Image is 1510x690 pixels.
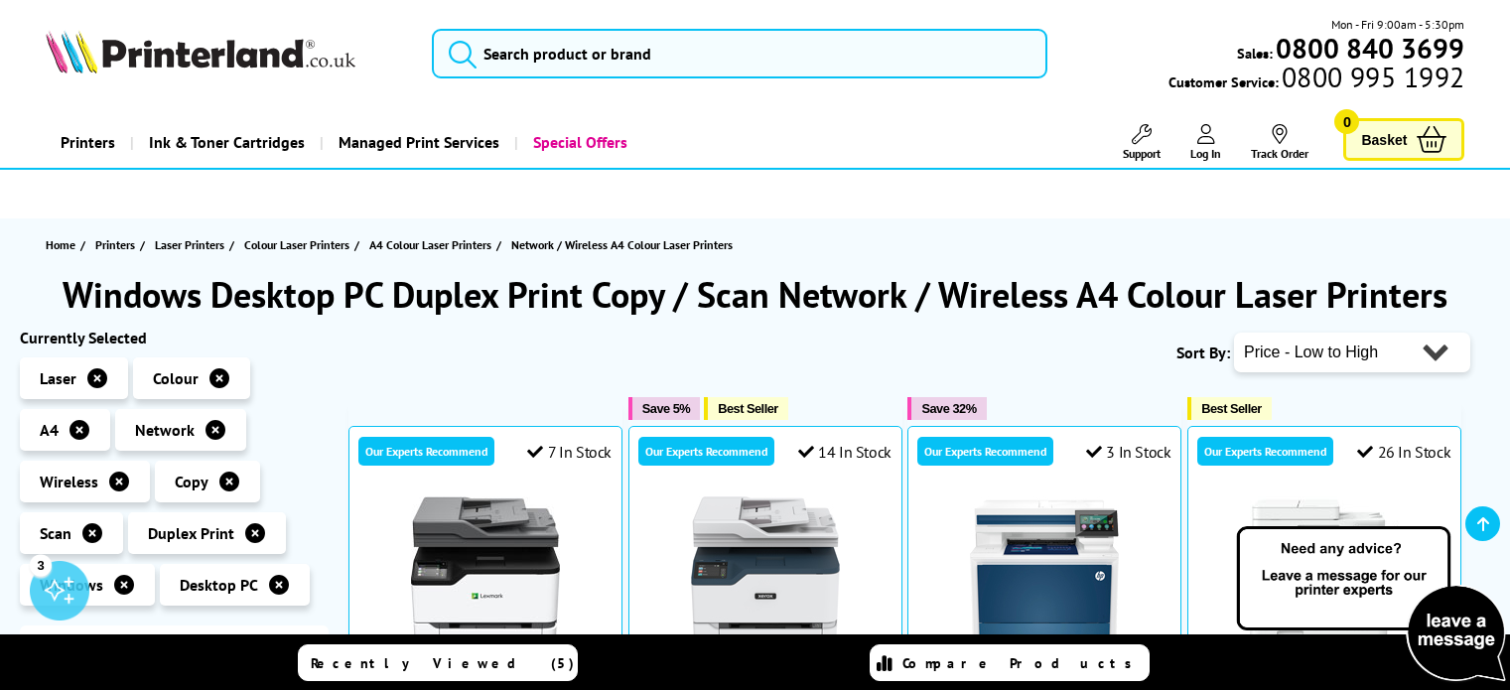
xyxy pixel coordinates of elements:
div: Our Experts Recommend [1197,437,1333,466]
span: Best Seller [1201,401,1262,416]
button: Best Seller [704,397,788,420]
span: Duplex Print [148,523,234,543]
a: Colour Laser Printers [244,234,354,255]
span: Sort By: [1176,343,1230,362]
div: 26 In Stock [1357,442,1450,462]
a: HP Color LaserJet Pro MFP 4302dw (Box Opened) [970,629,1119,649]
a: Log In [1190,124,1221,161]
span: Printers [95,234,135,255]
input: Search product or brand [432,29,1047,78]
span: Recently Viewed (5) [311,654,575,672]
span: Colour [153,368,199,388]
span: Save 5% [642,401,690,416]
span: Network [135,420,195,440]
span: A4 [40,420,59,440]
a: Ink & Toner Cartridges [130,117,320,168]
a: Printers [46,117,130,168]
div: Our Experts Recommend [358,437,494,466]
span: Log In [1190,146,1221,161]
span: Sales: [1237,44,1273,63]
span: Laser [40,368,76,388]
span: 0800 995 1992 [1279,68,1464,86]
b: 0800 840 3699 [1276,30,1464,67]
div: 3 [30,554,52,576]
span: Scan [40,523,71,543]
a: Printers [95,234,140,255]
img: Xerox C235 [691,496,840,645]
a: Basket 0 [1343,118,1464,161]
img: Open Live Chat window [1232,523,1510,686]
span: Ink & Toner Cartridges [149,117,305,168]
span: Best Seller [718,401,778,416]
h1: Windows Desktop PC Duplex Print Copy / Scan Network / Wireless A4 Colour Laser Printers [20,271,1490,318]
span: Save 32% [921,401,976,416]
span: Copy [175,472,208,491]
a: 0800 840 3699 [1273,39,1464,58]
a: Recently Viewed (5) [298,644,578,681]
img: Canon i-SENSYS MF655Cdw [1250,496,1399,645]
a: Laser Printers [155,234,229,255]
a: Special Offers [514,117,642,168]
a: Xerox C235 [691,629,840,649]
span: Wireless [40,472,98,491]
div: Our Experts Recommend [638,437,774,466]
a: Managed Print Services [320,117,514,168]
div: 7 In Stock [527,442,612,462]
img: Printerland Logo [46,30,355,73]
a: Track Order [1251,124,1308,161]
a: Lexmark CX331adwe [411,629,560,649]
span: Network / Wireless A4 Colour Laser Printers [511,237,733,252]
div: 14 In Stock [798,442,892,462]
span: A4 Colour Laser Printers [369,234,491,255]
span: Basket [1361,126,1407,153]
a: Printerland Logo [46,30,407,77]
a: Home [46,234,80,255]
div: Our Experts Recommend [917,437,1053,466]
a: Compare Products [870,644,1150,681]
span: Compare Products [902,654,1143,672]
span: Colour Laser Printers [244,234,349,255]
div: Currently Selected [20,328,329,347]
button: Best Seller [1187,397,1272,420]
img: HP Color LaserJet Pro MFP 4302dw (Box Opened) [970,496,1119,645]
span: Mon - Fri 9:00am - 5:30pm [1331,15,1464,34]
span: Laser Printers [155,234,224,255]
div: 3 In Stock [1086,442,1171,462]
span: Support [1123,146,1161,161]
span: 0 [1334,109,1359,134]
a: Support [1123,124,1161,161]
span: Customer Service: [1168,68,1464,91]
button: Save 32% [907,397,986,420]
img: Lexmark CX331adwe [411,496,560,645]
a: A4 Colour Laser Printers [369,234,496,255]
span: Desktop PC [180,575,258,595]
button: Save 5% [628,397,700,420]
